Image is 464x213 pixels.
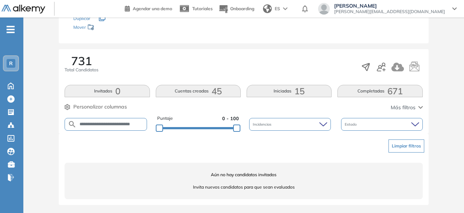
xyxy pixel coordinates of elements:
[9,60,13,66] span: R
[391,104,423,111] button: Más filtros
[7,29,15,30] i: -
[133,6,172,11] span: Agendar una demo
[249,118,331,131] div: Incidencias
[65,103,127,111] button: Personalizar columnas
[65,67,98,73] span: Total Candidatos
[334,3,445,9] span: [PERSON_NAME]
[73,103,127,111] span: Personalizar columnas
[345,122,358,127] span: Estado
[1,5,45,14] img: Logo
[391,104,415,111] span: Más filtros
[253,122,273,127] span: Incidencias
[283,7,287,10] img: arrow
[65,171,422,178] span: Aún no hay candidatos invitados
[65,85,150,97] button: Invitados0
[341,118,423,131] div: Estado
[219,1,254,17] button: Onboarding
[263,4,272,13] img: world
[275,5,280,12] span: ES
[73,21,146,35] div: Mover
[222,115,239,122] span: 0 - 100
[192,6,213,11] span: Tutoriales
[71,55,92,67] span: 731
[247,85,332,97] button: Iniciadas15
[230,6,254,11] span: Onboarding
[156,85,241,97] button: Cuentas creadas45
[337,85,422,97] button: Completadas671
[157,115,173,122] span: Puntaje
[68,120,77,129] img: SEARCH_ALT
[388,139,424,153] button: Limpiar filtros
[334,9,445,15] span: [PERSON_NAME][EMAIL_ADDRESS][DOMAIN_NAME]
[65,184,422,190] span: Invita nuevos candidatos para que sean evaluados
[73,16,90,21] span: Duplicar
[125,4,172,12] a: Agendar una demo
